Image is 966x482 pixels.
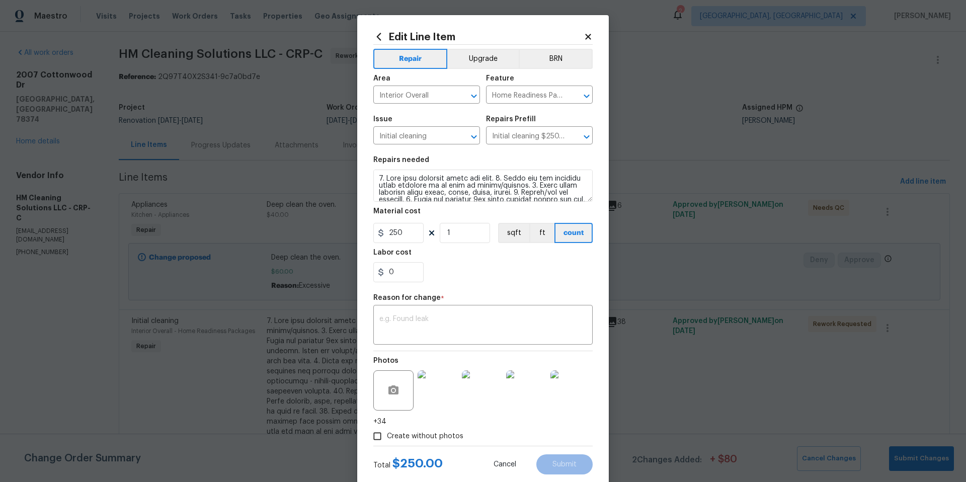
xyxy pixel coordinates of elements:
[554,223,593,243] button: count
[519,49,593,69] button: BRN
[467,89,481,103] button: Open
[373,170,593,202] textarea: 7. Lore ipsu dolorsit ametc adi elit. 8. Seddo eiu tem incididu utlab etdolore ma al enim ad mini...
[373,31,584,42] h2: Edit Line Item
[373,75,390,82] h5: Area
[552,461,577,468] span: Submit
[498,223,529,243] button: sqft
[373,49,447,69] button: Repair
[477,454,532,474] button: Cancel
[580,89,594,103] button: Open
[373,116,392,123] h5: Issue
[373,249,412,256] h5: Labor cost
[536,454,593,474] button: Submit
[486,116,536,123] h5: Repairs Prefill
[373,156,429,164] h5: Repairs needed
[447,49,519,69] button: Upgrade
[580,130,594,144] button: Open
[373,458,443,470] div: Total
[387,431,463,442] span: Create without photos
[494,461,516,468] span: Cancel
[373,294,441,301] h5: Reason for change
[392,457,443,469] span: $ 250.00
[373,417,386,427] span: +34
[373,357,398,364] h5: Photos
[529,223,554,243] button: ft
[373,208,421,215] h5: Material cost
[486,75,514,82] h5: Feature
[467,130,481,144] button: Open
